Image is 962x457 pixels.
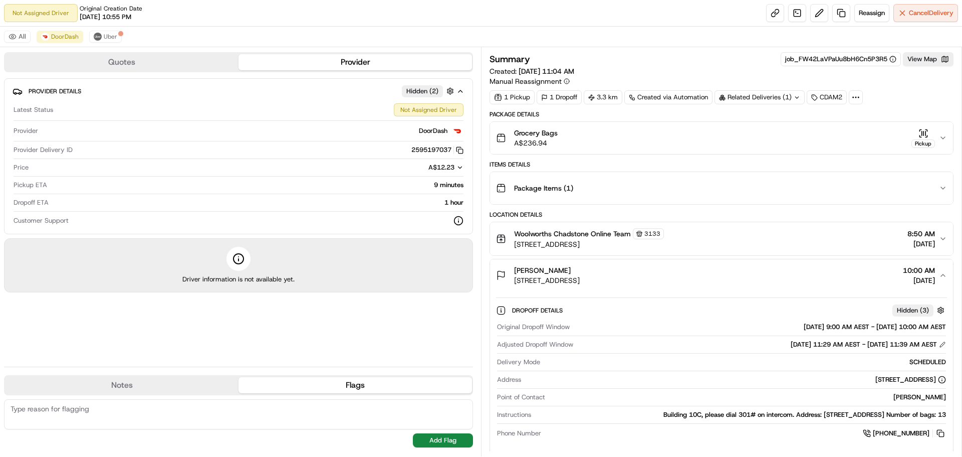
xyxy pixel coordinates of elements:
[85,146,93,155] div: 💻
[497,358,540,367] span: Delivery Mode
[791,340,946,349] div: [DATE] 11:29 AM AEST - [DATE] 11:39 AM AEST
[584,90,622,104] div: 3.3 km
[892,304,947,317] button: Hidden (3)
[94,33,102,41] img: uber-new-logo.jpeg
[34,96,164,106] div: Start new chat
[859,9,885,18] span: Reassign
[451,125,463,137] img: doordash_logo_v2.png
[419,126,447,135] span: DoorDash
[80,13,131,22] span: [DATE] 10:55 PM
[519,67,574,76] span: [DATE] 11:04 AM
[170,99,182,111] button: Start new chat
[411,145,463,155] button: 2595197037
[490,161,953,169] div: Items Details
[413,433,473,447] button: Add Flag
[10,40,182,56] p: Welcome 👋
[10,10,30,30] img: Nash
[402,85,456,97] button: Hidden (2)
[574,323,946,332] div: [DATE] 9:00 AM AEST - [DATE] 10:00 AM AEST
[873,429,929,438] span: [PHONE_NUMBER]
[497,429,541,438] span: Phone Number
[490,122,953,154] button: Grocery BagsA$236.94Pickup
[911,128,935,148] button: Pickup
[490,110,953,118] div: Package Details
[20,145,77,156] span: Knowledge Base
[490,259,953,291] button: [PERSON_NAME][STREET_ADDRESS]10:00 AM[DATE]
[51,181,463,190] div: 9 minutes
[100,170,121,178] span: Pylon
[14,145,73,155] span: Provider Delivery ID
[41,33,49,41] img: doordash_logo_v2.png
[514,265,571,275] span: [PERSON_NAME]
[10,146,18,155] div: 📗
[497,323,570,332] span: Original Dropoff Window
[497,410,531,419] span: Instructions
[514,128,558,138] span: Grocery Bags
[514,239,664,249] span: [STREET_ADDRESS]
[490,55,530,64] h3: Summary
[490,291,953,457] div: [PERSON_NAME][STREET_ADDRESS]10:00 AM[DATE]
[490,172,953,204] button: Package Items (1)
[6,141,81,160] a: 📗Knowledge Base
[514,275,580,285] span: [STREET_ADDRESS]
[5,377,238,393] button: Notes
[514,183,573,193] span: Package Items ( 1 )
[903,265,935,275] span: 10:00 AM
[182,275,295,284] span: Driver information is not available yet.
[14,198,49,207] span: Dropoff ETA
[14,126,38,135] span: Provider
[29,87,81,95] span: Provider Details
[875,375,946,384] div: [STREET_ADDRESS]
[71,170,121,178] a: Powered byPylon
[714,90,805,104] div: Related Deliveries (1)
[497,393,545,402] span: Point of Contact
[909,9,953,18] span: Cancel Delivery
[549,393,946,402] div: [PERSON_NAME]
[535,410,946,419] div: Building 10C, please dial 301# on intercom. Address: [STREET_ADDRESS] Number of bags: 13
[14,105,53,114] span: Latest Status
[497,375,521,384] span: Address
[624,90,712,104] a: Created via Automation
[911,139,935,148] div: Pickup
[14,181,47,190] span: Pickup ETA
[14,216,69,225] span: Customer Support
[863,428,946,439] a: [PHONE_NUMBER]
[490,76,562,86] span: Manual Reassignment
[903,275,935,285] span: [DATE]
[10,96,28,114] img: 1736555255976-a54dd68f-1ca7-489b-9aae-adbdc363a1c4
[644,230,660,238] span: 3133
[514,138,558,148] span: A$236.94
[490,222,953,255] button: Woolworths Chadstone Online Team3133[STREET_ADDRESS]8:50 AM[DATE]
[37,31,83,43] button: DoorDash
[238,377,472,393] button: Flags
[89,31,122,43] button: Uber
[34,106,127,114] div: We're available if you need us!
[544,358,946,367] div: SCHEDULED
[537,90,582,104] div: 1 Dropoff
[490,66,574,76] span: Created:
[785,55,896,64] div: job_FW42LaVPaUu8bH6Cn5P3R5
[80,5,142,13] span: Original Creation Date
[490,211,953,219] div: Location Details
[512,307,565,315] span: Dropoff Details
[807,90,847,104] div: CDAM2
[5,54,238,70] button: Quotes
[81,141,165,160] a: 💻API Documentation
[95,145,161,156] span: API Documentation
[26,65,165,75] input: Clear
[406,87,438,96] span: Hidden ( 2 )
[375,163,463,172] button: A$12.23
[907,239,935,249] span: [DATE]
[53,198,463,207] div: 1 hour
[490,90,535,104] div: 1 Pickup
[13,83,464,99] button: Provider DetailsHidden (2)
[51,33,79,41] span: DoorDash
[907,229,935,239] span: 8:50 AM
[428,163,454,172] span: A$12.23
[104,33,117,41] span: Uber
[238,54,472,70] button: Provider
[903,52,953,66] button: View Map
[893,4,958,22] button: CancelDelivery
